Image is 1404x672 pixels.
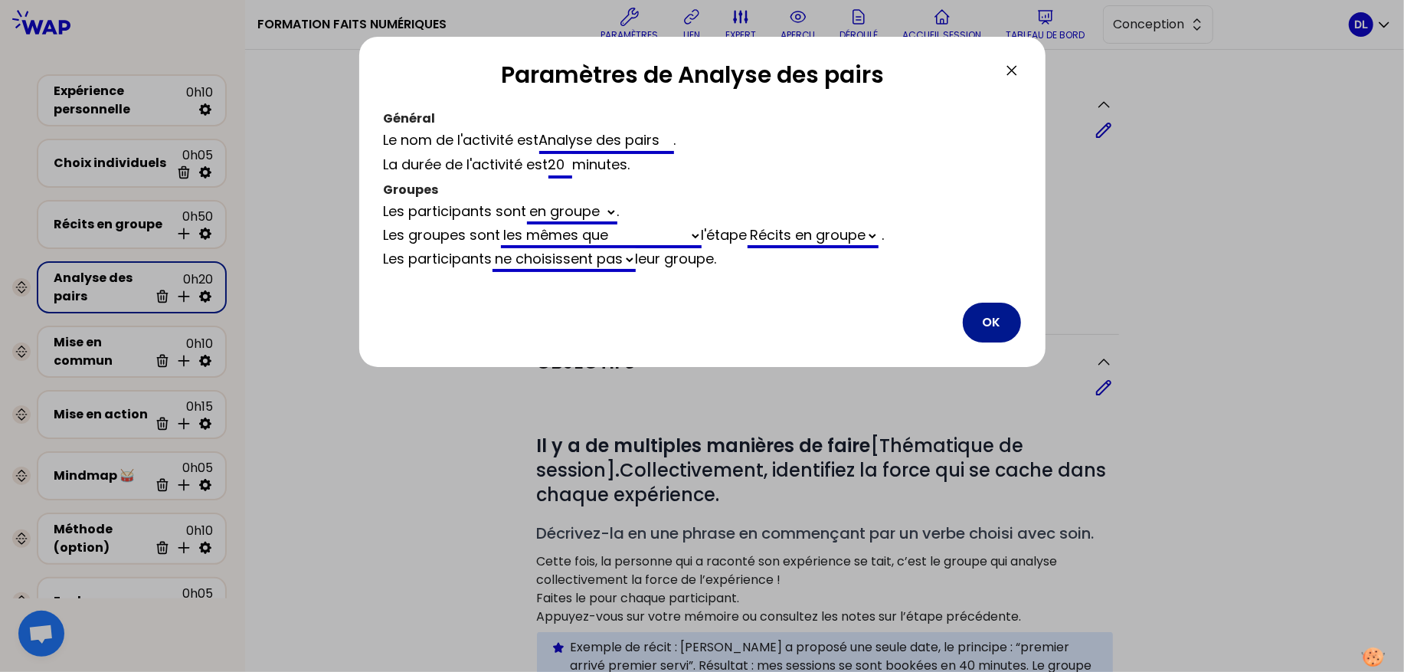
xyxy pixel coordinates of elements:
div: Les participants sont . [384,201,1021,225]
input: infinie [548,154,573,179]
button: OK [963,303,1021,343]
div: Les groupes sont l'étape . [384,225,1021,248]
div: Le nom de l'activité est . [384,129,1021,154]
span: Groupes [384,181,439,198]
span: Général [384,110,436,127]
div: Les participants leur groupe . [384,248,1021,272]
div: La durée de l'activité est minutes . [384,154,1021,179]
h2: Paramètres de Analyse des pairs [384,61,1003,95]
